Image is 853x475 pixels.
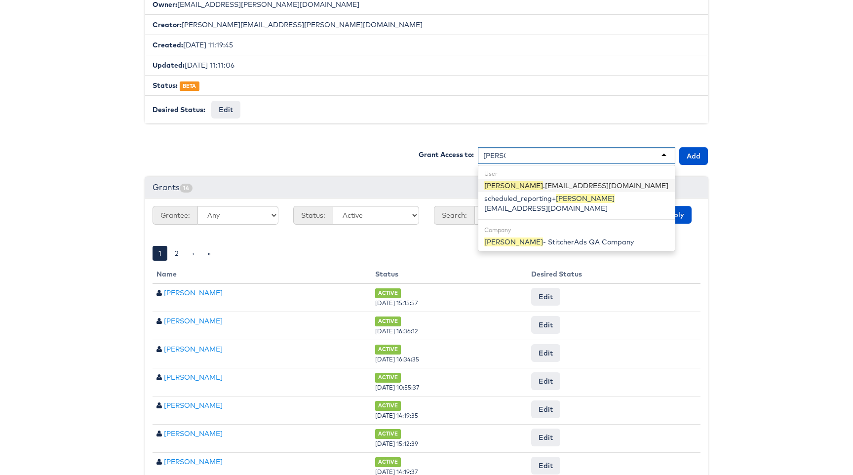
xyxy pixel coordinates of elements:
span: [DATE] 15:15:57 [375,299,418,307]
span: [DATE] 16:36:12 [375,327,418,335]
a: 1 [153,246,167,261]
a: 2 [169,246,185,261]
b: Status: [153,81,178,90]
span: Status: [293,206,333,225]
span: ACTIVE [375,401,401,410]
div: User [478,168,675,179]
span: ACTIVE [375,345,401,354]
b: Updated: [153,61,185,70]
span: [PERSON_NAME] [484,237,543,246]
button: Edit [211,101,240,119]
span: BETA [180,81,199,91]
li: [DATE] 11:19:45 [145,35,708,55]
div: scheduled_reporting+ [EMAIL_ADDRESS][DOMAIN_NAME] [478,192,675,215]
b: Desired Status: [153,105,205,114]
button: Edit [531,429,560,446]
a: [PERSON_NAME] [164,429,223,438]
span: ACTIVE [375,288,401,298]
div: .[EMAIL_ADDRESS][DOMAIN_NAME] [478,179,675,192]
th: Status [371,265,527,283]
span: ACTIVE [375,457,401,467]
b: Creator: [153,20,182,29]
span: Search: [434,206,474,225]
button: Edit [531,372,560,390]
button: Edit [531,288,560,306]
span: 14 [180,184,193,193]
li: [DATE] 11:11:06 [145,55,708,76]
span: User [156,458,162,465]
span: User [156,317,162,324]
a: [PERSON_NAME] [164,401,223,410]
a: [PERSON_NAME] [164,457,223,466]
span: User [156,402,162,409]
span: ACTIVE [375,429,401,438]
button: Edit [531,400,560,418]
div: - StitcherAds QA Company [478,236,675,248]
a: [PERSON_NAME] [164,373,223,382]
span: ACTIVE [375,317,401,326]
input: Search for a User, Company or User Group [483,151,505,160]
label: Grant Access to: [419,150,474,159]
div: Grants [145,177,708,198]
span: User [156,374,162,381]
span: User [156,346,162,353]
span: Grantee: [153,206,197,225]
span: [PERSON_NAME] [484,181,543,190]
button: Edit [531,316,560,334]
a: › [186,246,200,261]
span: [DATE] 15:12:39 [375,440,418,447]
span: [PERSON_NAME] [556,194,615,203]
a: » [201,246,217,261]
li: [PERSON_NAME][EMAIL_ADDRESS][PERSON_NAME][DOMAIN_NAME] [145,14,708,35]
span: User [156,289,162,296]
th: Name [153,265,371,283]
span: [DATE] 16:34:35 [375,356,419,363]
button: Edit [531,457,560,475]
button: Edit [531,344,560,362]
a: [PERSON_NAME] [164,345,223,354]
span: ACTIVE [375,373,401,382]
b: Created: [153,40,183,49]
span: User [156,430,162,437]
a: [PERSON_NAME] [164,288,223,297]
div: Company [478,224,675,236]
button: Add [679,147,708,165]
span: [DATE] 10:55:37 [375,384,420,391]
span: [DATE] 14:19:35 [375,412,418,419]
th: Desired Status [527,265,700,283]
a: [PERSON_NAME] [164,317,223,325]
